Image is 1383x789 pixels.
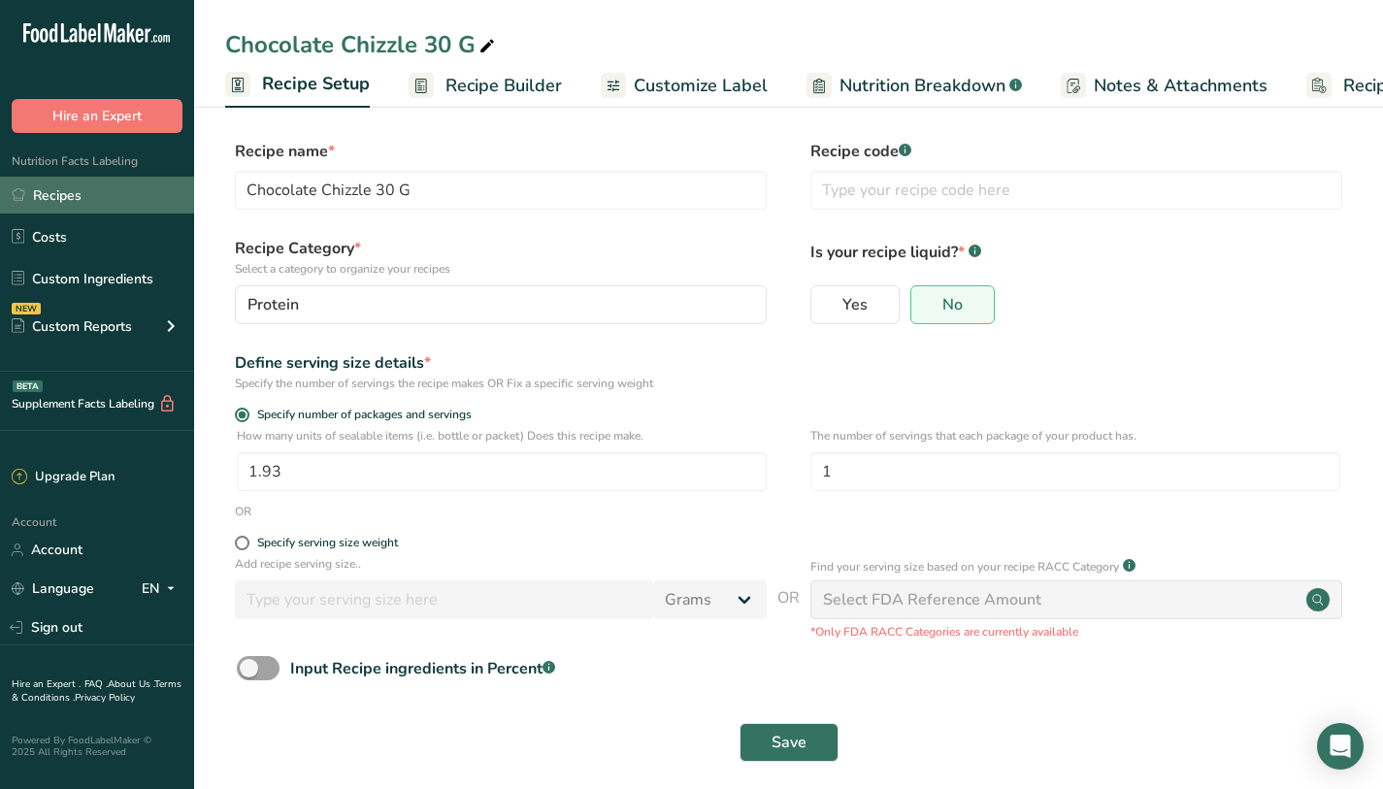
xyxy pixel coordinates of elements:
[257,536,398,550] div: Specify serving size weight
[235,351,767,375] div: Define serving size details
[235,375,767,392] div: Specify the number of servings the recipe makes OR Fix a specific serving weight
[1061,64,1268,108] a: Notes & Attachments
[810,558,1119,575] p: Find your serving size based on your recipe RACC Category
[810,237,1342,264] p: Is your recipe liquid?
[810,623,1342,641] p: *Only FDA RACC Categories are currently available
[12,316,132,337] div: Custom Reports
[409,64,562,108] a: Recipe Builder
[262,71,370,97] span: Recipe Setup
[225,27,499,62] div: Chocolate Chizzle 30 G
[810,427,1340,444] p: The number of servings that each package of your product has.
[1317,723,1364,770] div: Open Intercom Messenger
[740,723,839,762] button: Save
[12,303,41,314] div: NEW
[807,64,1022,108] a: Nutrition Breakdown
[12,677,81,691] a: Hire an Expert .
[840,73,1005,99] span: Nutrition Breakdown
[12,572,94,606] a: Language
[235,260,767,278] p: Select a category to organize your recipes
[235,171,767,210] input: Type your recipe name here
[249,408,472,422] span: Specify number of packages and servings
[235,555,767,573] p: Add recipe serving size..
[12,677,181,705] a: Terms & Conditions .
[84,677,108,691] a: FAQ .
[247,293,299,316] span: Protein
[634,73,768,99] span: Customize Label
[777,586,800,641] span: OR
[810,140,1342,163] label: Recipe code
[235,503,251,520] div: OR
[237,427,767,444] p: How many units of sealable items (i.e. bottle or packet) Does this recipe make.
[13,380,43,392] div: BETA
[225,62,370,109] a: Recipe Setup
[235,285,767,324] button: Protein
[772,731,807,754] span: Save
[12,99,182,133] button: Hire an Expert
[942,295,963,314] span: No
[12,735,182,758] div: Powered By FoodLabelMaker © 2025 All Rights Reserved
[108,677,154,691] a: About Us .
[445,73,562,99] span: Recipe Builder
[75,691,135,705] a: Privacy Policy
[235,580,653,619] input: Type your serving size here
[842,295,868,314] span: Yes
[235,237,767,278] label: Recipe Category
[823,588,1041,611] div: Select FDA Reference Amount
[142,577,182,601] div: EN
[12,468,115,487] div: Upgrade Plan
[810,171,1342,210] input: Type your recipe code here
[235,140,767,163] label: Recipe name
[290,657,555,680] div: Input Recipe ingredients in Percent
[601,64,768,108] a: Customize Label
[1094,73,1268,99] span: Notes & Attachments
